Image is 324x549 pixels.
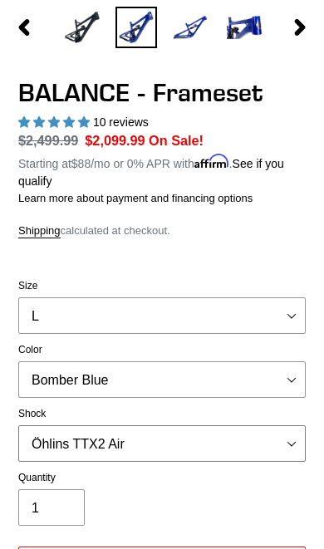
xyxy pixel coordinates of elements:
label: Color [18,342,306,357]
label: Quantity [18,470,306,485]
span: On Sale! [149,130,204,150]
a: See if you qualify - Learn more about Affirm Financing (opens in modal) [18,157,284,188]
a: Shipping [18,224,61,238]
img: Load image into Gallery viewer, BALANCE - Frameset [223,7,265,48]
img: Load image into Gallery viewer, BALANCE - Frameset [61,7,103,48]
img: Load image into Gallery viewer, BALANCE - Frameset [115,7,157,48]
div: calculated at checkout. [18,223,306,239]
p: Starting at /mo or 0% APR with . [18,151,306,190]
span: $88 [71,157,91,170]
h1: BALANCE - Frameset [18,77,306,107]
label: Size [18,278,306,293]
img: Load image into Gallery viewer, BALANCE - Frameset [169,7,211,48]
label: Shock [18,406,306,421]
span: Affirm [194,154,229,169]
s: $2,499.99 [18,133,78,148]
a: Learn more about payment and financing options [18,192,253,204]
span: $2,099.99 [85,133,145,148]
span: 10 reviews [93,115,149,129]
span: 5.00 stars [18,115,93,129]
